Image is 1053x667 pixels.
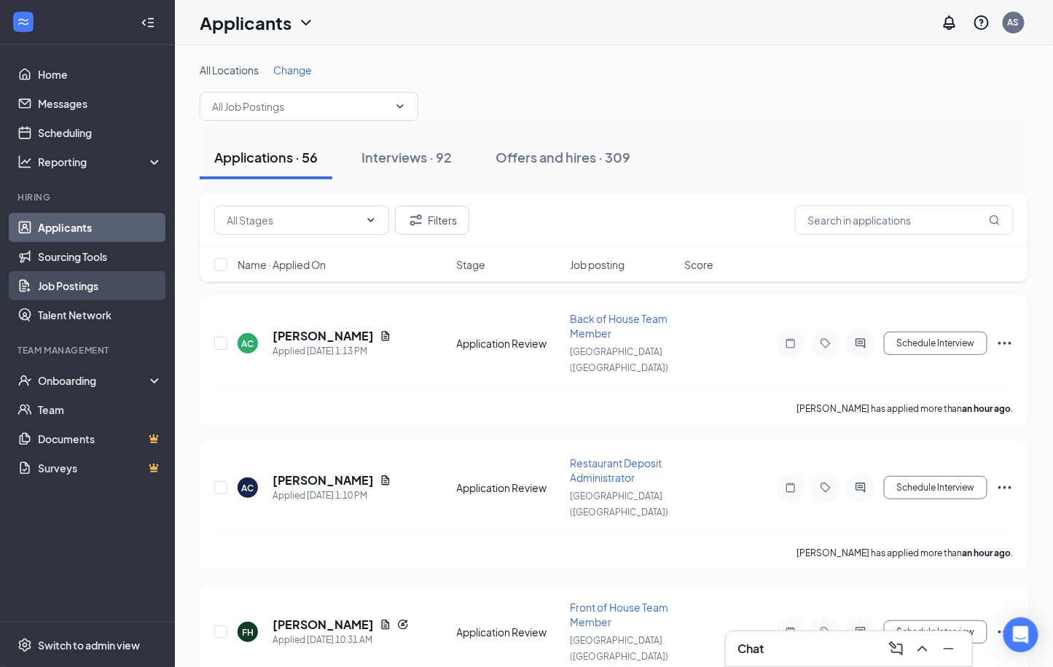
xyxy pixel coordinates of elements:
[16,15,31,29] svg: WorkstreamLogo
[380,330,391,342] svg: Document
[38,242,163,271] a: Sourcing Tools
[242,338,254,350] div: AC
[963,547,1011,558] b: an hour ago
[407,211,425,229] svg: Filter
[361,148,452,166] div: Interviews · 92
[200,10,291,35] h1: Applicants
[457,257,486,272] span: Stage
[684,257,713,272] span: Score
[273,472,374,488] h5: [PERSON_NAME]
[38,155,163,169] div: Reporting
[242,482,254,494] div: AC
[365,214,377,226] svg: ChevronDown
[737,641,764,657] h3: Chat
[38,424,163,453] a: DocumentsCrown
[38,60,163,89] a: Home
[17,344,160,356] div: Team Management
[380,475,391,486] svg: Document
[38,271,163,300] a: Job Postings
[888,640,905,658] svg: ComposeMessage
[884,332,987,355] button: Schedule Interview
[795,206,1014,235] input: Search in applications
[884,620,987,644] button: Schedule Interview
[852,338,869,349] svg: ActiveChat
[242,626,254,639] div: FH
[940,640,958,658] svg: Minimize
[817,482,834,494] svg: Tag
[996,335,1014,352] svg: Ellipses
[1008,16,1019,28] div: AS
[273,617,374,633] h5: [PERSON_NAME]
[214,148,318,166] div: Applications · 56
[571,601,669,628] span: Front of House Team Member
[914,640,931,658] svg: ChevronUp
[395,206,469,235] button: Filter Filters
[496,148,630,166] div: Offers and hires · 309
[17,155,32,169] svg: Analysis
[38,638,140,652] div: Switch to admin view
[380,619,391,631] svg: Document
[782,482,799,494] svg: Note
[571,491,669,518] span: [GEOGRAPHIC_DATA] ([GEOGRAPHIC_DATA])
[963,403,1011,414] b: an hour ago
[273,633,409,647] div: Applied [DATE] 10:31 AM
[937,637,960,660] button: Minimize
[996,479,1014,496] svg: Ellipses
[394,101,406,112] svg: ChevronDown
[17,191,160,203] div: Hiring
[571,456,662,484] span: Restaurant Deposit Administrator
[457,336,562,351] div: Application Review
[852,482,869,494] svg: ActiveChat
[989,214,1001,226] svg: MagnifyingGlass
[297,14,315,31] svg: ChevronDown
[273,328,374,344] h5: [PERSON_NAME]
[38,453,163,483] a: SurveysCrown
[973,14,990,31] svg: QuestionInfo
[17,373,32,388] svg: UserCheck
[227,212,359,228] input: All Stages
[17,638,32,652] svg: Settings
[38,89,163,118] a: Messages
[782,338,799,349] svg: Note
[852,626,869,638] svg: ActiveChat
[796,402,1014,415] p: [PERSON_NAME] has applied more than .
[38,118,163,147] a: Scheduling
[238,257,326,272] span: Name · Applied On
[38,395,163,424] a: Team
[397,619,409,631] svg: Reapply
[38,213,163,242] a: Applicants
[141,15,155,30] svg: Collapse
[796,547,1014,559] p: [PERSON_NAME] has applied more than .
[38,300,163,329] a: Talent Network
[273,488,391,503] div: Applied [DATE] 1:10 PM
[571,346,669,373] span: [GEOGRAPHIC_DATA] ([GEOGRAPHIC_DATA])
[571,312,668,340] span: Back of House Team Member
[200,63,259,77] span: All Locations
[273,63,312,77] span: Change
[1003,617,1038,652] div: Open Intercom Messenger
[38,373,150,388] div: Onboarding
[457,480,562,495] div: Application Review
[996,623,1014,641] svg: Ellipses
[884,476,987,499] button: Schedule Interview
[571,257,625,272] span: Job posting
[782,626,799,638] svg: Note
[571,635,669,662] span: [GEOGRAPHIC_DATA] ([GEOGRAPHIC_DATA])
[212,98,388,114] input: All Job Postings
[817,626,834,638] svg: Tag
[457,625,562,639] div: Application Review
[885,637,908,660] button: ComposeMessage
[273,344,391,359] div: Applied [DATE] 1:13 PM
[817,338,834,349] svg: Tag
[941,14,958,31] svg: Notifications
[911,637,934,660] button: ChevronUp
